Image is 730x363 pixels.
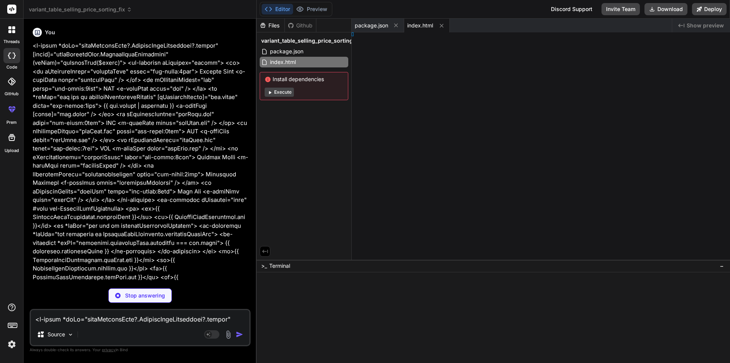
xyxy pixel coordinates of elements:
button: Download [644,3,687,15]
label: prem [6,119,17,126]
button: Editor [262,4,293,14]
span: Terminal [269,262,290,270]
p: Source [48,331,65,338]
span: Install dependencies [265,75,343,83]
span: Show preview [687,22,724,29]
div: Files [257,22,284,29]
div: Discord Support [546,3,597,15]
span: − [720,262,724,270]
span: index.html [407,22,433,29]
span: package.json [269,47,304,56]
img: Pick Models [67,331,74,338]
button: Preview [293,4,330,14]
p: Stop answering [125,292,165,299]
label: GitHub [5,91,19,97]
span: variant_table_selling_price_sorting_fix [29,6,132,13]
span: >_ [261,262,267,270]
img: attachment [224,330,233,339]
button: Invite Team [601,3,640,15]
label: code [6,64,17,70]
div: Github [285,22,316,29]
span: variant_table_selling_price_sorting_fix [261,37,362,45]
p: Always double-check its answers. Your in Bind [30,346,251,353]
label: threads [3,38,20,45]
span: index.html [269,58,297,67]
span: privacy [102,347,116,352]
button: Deploy [692,3,727,15]
button: Execute [265,88,294,97]
button: − [718,260,725,272]
h6: You [45,29,55,36]
img: icon [236,331,243,338]
label: Upload [5,147,19,154]
span: package.json [355,22,388,29]
img: settings [5,338,18,351]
